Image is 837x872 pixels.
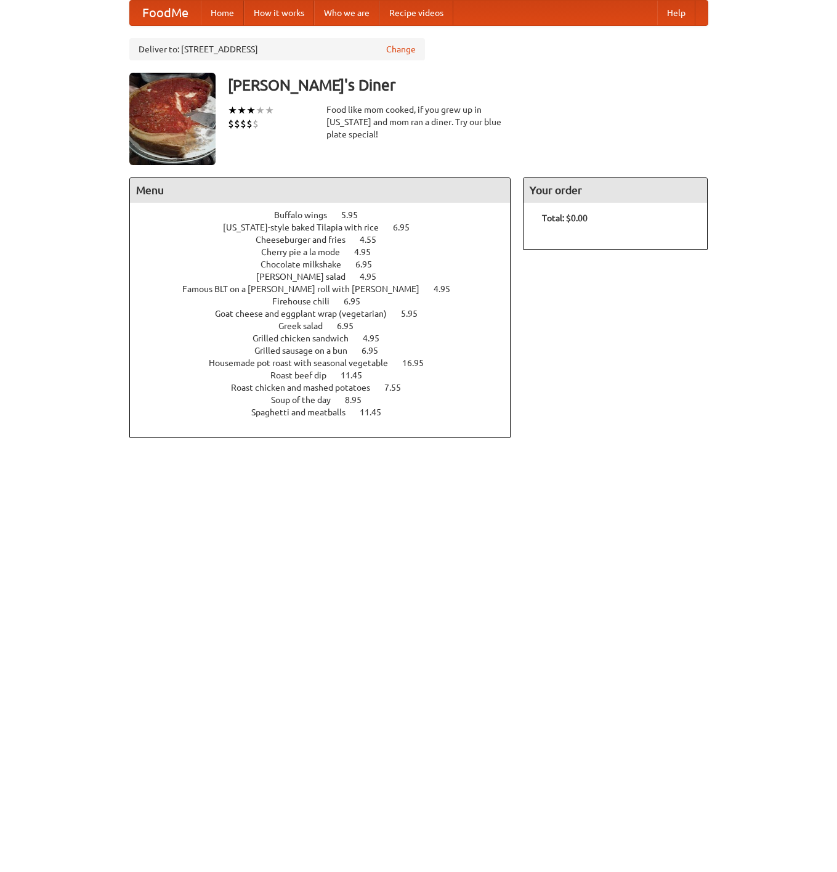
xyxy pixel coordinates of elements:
[130,1,201,25] a: FoodMe
[314,1,379,25] a: Who we are
[240,117,246,131] li: $
[244,1,314,25] a: How it works
[278,321,376,331] a: Greek salad 6.95
[271,395,343,405] span: Soup of the day
[130,178,511,203] h4: Menu
[272,296,383,306] a: Firehouse chili 6.95
[253,333,402,343] a: Grilled chicken sandwich 4.95
[542,213,588,223] b: Total: $0.00
[261,259,395,269] a: Chocolate milkshake 6.95
[237,104,246,117] li: ★
[182,284,432,294] span: Famous BLT on a [PERSON_NAME] roll with [PERSON_NAME]
[360,235,389,245] span: 4.55
[215,309,440,319] a: Goat cheese and eggplant wrap (vegetarian) 5.95
[223,222,432,232] a: [US_STATE]-style baked Tilapia with rice 6.95
[231,383,424,393] a: Roast chicken and mashed potatoes 7.55
[261,247,394,257] a: Cherry pie a la mode 4.95
[345,395,374,405] span: 8.95
[401,309,430,319] span: 5.95
[256,235,358,245] span: Cheeseburger and fries
[231,383,382,393] span: Roast chicken and mashed potatoes
[228,73,708,97] h3: [PERSON_NAME]'s Diner
[362,346,390,356] span: 6.95
[215,309,399,319] span: Goat cheese and eggplant wrap (vegetarian)
[657,1,695,25] a: Help
[402,358,436,368] span: 16.95
[354,247,383,257] span: 4.95
[337,321,366,331] span: 6.95
[253,117,259,131] li: $
[256,104,265,117] li: ★
[326,104,511,141] div: Food like mom cooked, if you grew up in [US_STATE] and mom ran a diner. Try our blue plate special!
[129,38,425,60] div: Deliver to: [STREET_ADDRESS]
[278,321,335,331] span: Greek salad
[434,284,463,294] span: 4.95
[271,395,384,405] a: Soup of the day 8.95
[228,104,237,117] li: ★
[228,117,234,131] li: $
[251,407,404,417] a: Spaghetti and meatballs 11.45
[274,210,381,220] a: Buffalo wings 5.95
[246,117,253,131] li: $
[270,370,385,380] a: Roast beef dip 11.45
[209,358,400,368] span: Housemade pot roast with seasonal vegetable
[360,407,394,417] span: 11.45
[256,272,358,282] span: [PERSON_NAME] salad
[256,235,399,245] a: Cheeseburger and fries 4.55
[254,346,401,356] a: Grilled sausage on a bun 6.95
[129,73,216,165] img: angular.jpg
[234,117,240,131] li: $
[274,210,339,220] span: Buffalo wings
[363,333,392,343] span: 4.95
[524,178,707,203] h4: Your order
[379,1,453,25] a: Recipe videos
[201,1,244,25] a: Home
[182,284,473,294] a: Famous BLT on a [PERSON_NAME] roll with [PERSON_NAME] 4.95
[393,222,422,232] span: 6.95
[272,296,342,306] span: Firehouse chili
[386,43,416,55] a: Change
[261,259,354,269] span: Chocolate milkshake
[223,222,391,232] span: [US_STATE]-style baked Tilapia with rice
[344,296,373,306] span: 6.95
[341,370,374,380] span: 11.45
[254,346,360,356] span: Grilled sausage on a bun
[265,104,274,117] li: ★
[253,333,361,343] span: Grilled chicken sandwich
[209,358,447,368] a: Housemade pot roast with seasonal vegetable 16.95
[251,407,358,417] span: Spaghetti and meatballs
[261,247,352,257] span: Cherry pie a la mode
[360,272,389,282] span: 4.95
[256,272,399,282] a: [PERSON_NAME] salad 4.95
[355,259,384,269] span: 6.95
[246,104,256,117] li: ★
[341,210,370,220] span: 5.95
[384,383,413,393] span: 7.55
[270,370,339,380] span: Roast beef dip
